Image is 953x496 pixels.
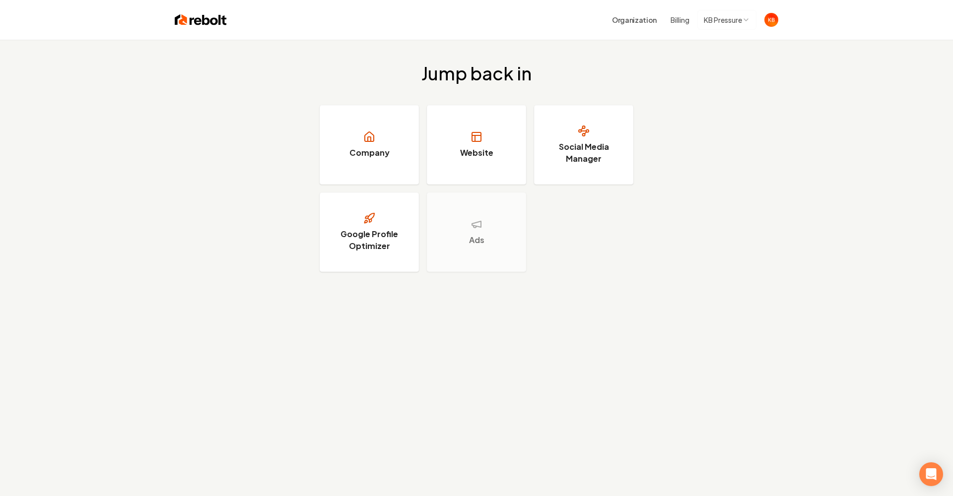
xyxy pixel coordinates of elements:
[349,147,390,159] h3: Company
[919,462,943,486] div: Open Intercom Messenger
[534,105,633,185] a: Social Media Manager
[427,105,526,185] a: Website
[421,63,532,83] h2: Jump back in
[546,141,621,165] h3: Social Media Manager
[671,15,689,25] button: Billing
[764,13,778,27] button: Open user button
[460,147,493,159] h3: Website
[332,228,407,252] h3: Google Profile Optimizer
[764,13,778,27] img: Kyle Barksdale
[320,192,419,272] a: Google Profile Optimizer
[175,13,227,27] img: Rebolt Logo
[606,11,663,29] button: Organization
[469,234,484,246] h3: Ads
[320,105,419,185] a: Company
